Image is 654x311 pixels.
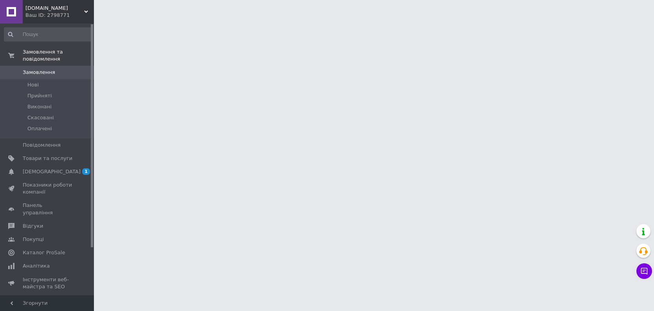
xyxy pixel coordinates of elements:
[23,202,72,216] span: Панель управління
[23,249,65,256] span: Каталог ProSale
[23,69,55,76] span: Замовлення
[27,81,39,88] span: Нові
[27,92,52,99] span: Прийняті
[25,5,84,12] span: Thomas-shop.prom.ua
[27,125,52,132] span: Оплачені
[82,168,90,175] span: 1
[23,223,43,230] span: Відгуки
[27,103,52,110] span: Виконані
[23,49,94,63] span: Замовлення та повідомлення
[25,12,94,19] div: Ваш ID: 2798771
[23,262,50,270] span: Аналітика
[23,168,81,175] span: [DEMOGRAPHIC_DATA]
[4,27,92,41] input: Пошук
[23,142,61,149] span: Повідомлення
[23,276,72,290] span: Інструменти веб-майстра та SEO
[23,155,72,162] span: Товари та послуги
[636,263,652,279] button: Чат з покупцем
[27,114,54,121] span: Скасовані
[23,182,72,196] span: Показники роботи компанії
[23,236,44,243] span: Покупці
